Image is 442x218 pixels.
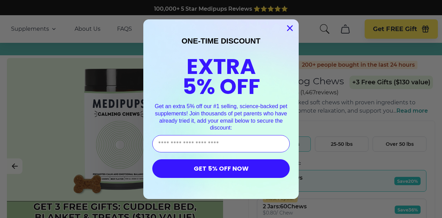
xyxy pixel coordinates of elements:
[182,37,261,45] span: ONE-TIME DISCOUNT
[182,72,260,102] span: 5% OFF
[284,22,296,34] button: Close dialog
[186,51,256,82] span: EXTRA
[155,103,287,131] span: Get an extra 5% off our #1 selling, science-backed pet supplements! Join thousands of pet parents...
[152,159,290,178] button: GET 5% OFF NOW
